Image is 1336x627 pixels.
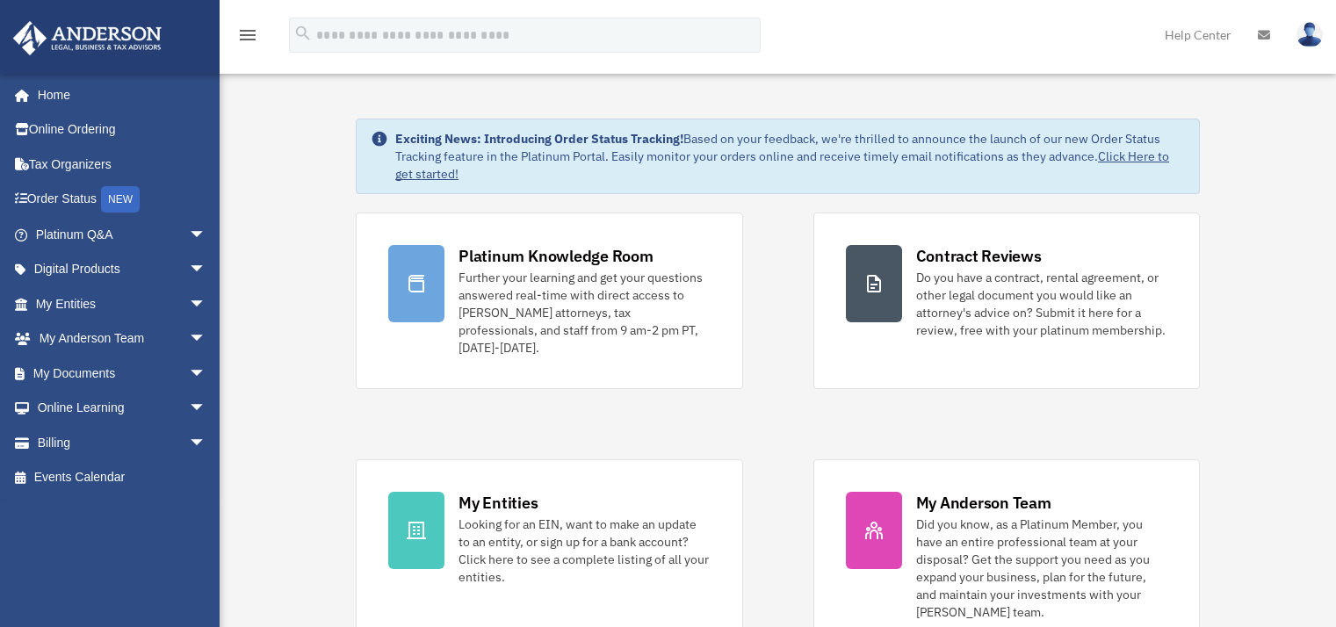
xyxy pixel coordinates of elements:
div: Platinum Knowledge Room [459,245,654,267]
a: My Entitiesarrow_drop_down [12,286,233,321]
i: menu [237,25,258,46]
a: My Documentsarrow_drop_down [12,356,233,391]
a: Online Learningarrow_drop_down [12,391,233,426]
div: Do you have a contract, rental agreement, or other legal document you would like an attorney's ad... [916,269,1167,339]
a: Contract Reviews Do you have a contract, rental agreement, or other legal document you would like... [813,213,1200,389]
div: My Entities [459,492,538,514]
a: Tax Organizers [12,147,233,182]
div: Contract Reviews [916,245,1042,267]
a: Home [12,77,224,112]
a: Order StatusNEW [12,182,233,218]
a: Click Here to get started! [395,148,1169,182]
span: arrow_drop_down [189,286,224,322]
span: arrow_drop_down [189,217,224,253]
a: menu [237,31,258,46]
div: Based on your feedback, we're thrilled to announce the launch of our new Order Status Tracking fe... [395,130,1185,183]
strong: Exciting News: Introducing Order Status Tracking! [395,131,683,147]
a: Events Calendar [12,460,233,495]
div: My Anderson Team [916,492,1051,514]
span: arrow_drop_down [189,425,224,461]
span: arrow_drop_down [189,321,224,357]
a: My Anderson Teamarrow_drop_down [12,321,233,357]
a: Billingarrow_drop_down [12,425,233,460]
a: Platinum Q&Aarrow_drop_down [12,217,233,252]
span: arrow_drop_down [189,252,224,288]
div: Further your learning and get your questions answered real-time with direct access to [PERSON_NAM... [459,269,710,357]
span: arrow_drop_down [189,356,224,392]
div: NEW [101,186,140,213]
a: Digital Productsarrow_drop_down [12,252,233,287]
a: Platinum Knowledge Room Further your learning and get your questions answered real-time with dire... [356,213,742,389]
i: search [293,24,313,43]
img: User Pic [1296,22,1323,47]
a: Online Ordering [12,112,233,148]
div: Did you know, as a Platinum Member, you have an entire professional team at your disposal? Get th... [916,515,1167,621]
img: Anderson Advisors Platinum Portal [8,21,167,55]
span: arrow_drop_down [189,391,224,427]
div: Looking for an EIN, want to make an update to an entity, or sign up for a bank account? Click her... [459,515,710,586]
